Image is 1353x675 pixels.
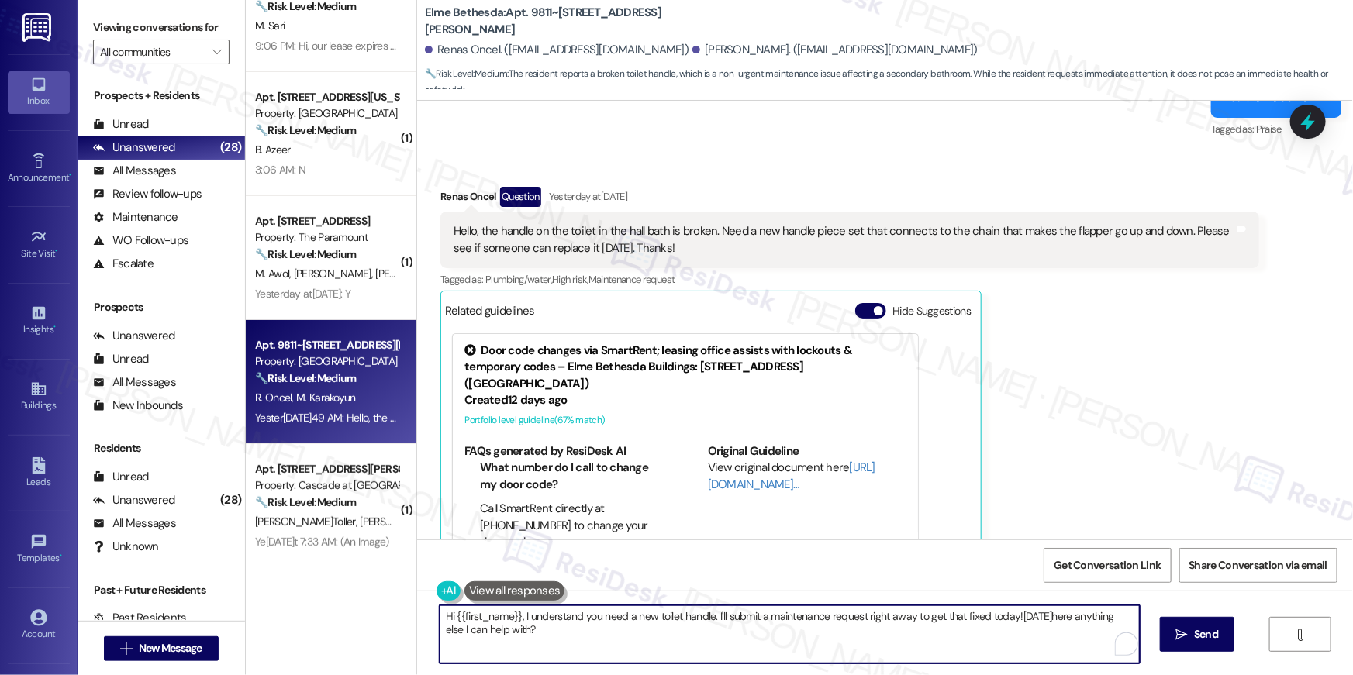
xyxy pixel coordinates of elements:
[708,443,799,459] b: Original Guideline
[545,188,627,205] div: Yesterday at[DATE]
[480,501,664,550] li: Call SmartRent directly at [PHONE_NUMBER] to change your door code.
[454,223,1234,257] div: Hello, the handle on the toilet in the hall bath is broken. Need a new handle piece set that conn...
[255,371,356,385] strong: 🔧 Risk Level: Medium
[78,299,245,315] div: Prospects
[216,136,245,160] div: (28)
[294,267,376,281] span: [PERSON_NAME]
[22,13,54,42] img: ResiDesk Logo
[93,539,159,555] div: Unknown
[1189,557,1327,573] span: Share Conversation via email
[120,642,132,655] i: 
[93,232,188,249] div: WO Follow-ups
[440,605,1140,663] textarea: To enrich screen reader interactions, please activate Accessibility in Grammarly extension settings
[1160,617,1235,652] button: Send
[255,267,294,281] span: M. Awol
[892,303,971,319] label: Hide Suggestions
[60,550,62,561] span: •
[255,229,399,246] div: Property: The Paramount
[212,46,221,58] i: 
[1176,629,1188,641] i: 
[255,143,290,157] span: B. Azeer
[93,116,149,133] div: Unread
[255,391,296,405] span: R. Oncel
[93,374,176,391] div: All Messages
[485,273,552,286] span: Plumbing/water ,
[500,187,541,206] div: Question
[78,88,245,104] div: Prospects + Residents
[1211,118,1341,140] div: Tagged as:
[53,322,56,332] span: •
[69,170,71,181] span: •
[588,273,675,286] span: Maintenance request
[78,582,245,598] div: Past + Future Residents
[425,66,1353,99] span: : The resident reports a broken toilet handle, which is a non-urgent maintenance issue affecting ...
[255,105,399,122] div: Property: [GEOGRAPHIC_DATA]
[1054,557,1161,573] span: Get Conversation Link
[93,328,175,344] div: Unanswered
[100,40,205,64] input: All communities
[552,273,588,286] span: High risk ,
[78,440,245,456] div: Residents
[8,376,70,418] a: Buildings
[255,89,399,105] div: Apt. [STREET_ADDRESS][US_STATE]
[216,488,245,512] div: (28)
[440,268,1259,291] div: Tagged as:
[8,529,70,570] a: Templates •
[1295,629,1306,641] i: 
[104,636,219,661] button: New Message
[255,461,399,477] div: Apt. [STREET_ADDRESS][PERSON_NAME]
[296,391,356,405] span: M. Karakoyun
[8,224,70,266] a: Site Visit •
[255,337,399,353] div: Apt. 9811~[STREET_ADDRESS][PERSON_NAME]
[255,411,1267,425] div: Yester[DATE]49 AM: Hello, the handle on the toilet in the hall bath is broken. Need a new handle ...
[255,495,356,509] strong: 🔧 Risk Level: Medium
[93,515,176,532] div: All Messages
[464,343,906,392] div: Door code changes via SmartRent; leasing office assists with lockouts & temporary codes – Elme Be...
[139,640,202,656] span: New Message
[8,453,70,494] a: Leads
[375,267,457,281] span: [PERSON_NAME]
[708,460,875,491] a: [URL][DOMAIN_NAME]…
[1256,122,1282,136] span: Praise
[93,398,183,414] div: New Inbounds
[708,460,907,493] div: View original document here
[93,15,230,40] label: Viewing conversations for
[464,443,626,459] b: FAQs generated by ResiDesk AI
[93,209,178,226] div: Maintenance
[56,246,58,257] span: •
[93,139,175,156] div: Unanswered
[440,187,1259,212] div: Renas Oncel
[692,42,978,58] div: [PERSON_NAME]. ([EMAIL_ADDRESS][DOMAIN_NAME])
[255,535,389,549] div: Ye[DATE]t 7:33 AM: (An Image)
[93,469,149,485] div: Unread
[1179,548,1337,583] button: Share Conversation via email
[1194,626,1218,642] span: Send
[464,392,906,408] div: Created 12 days ago
[425,5,735,38] b: Elme Bethesda: Apt. 9811~[STREET_ADDRESS][PERSON_NAME]
[425,42,689,58] div: Renas Oncel. ([EMAIL_ADDRESS][DOMAIN_NAME])
[445,303,535,325] div: Related guidelines
[255,515,360,529] span: [PERSON_NAME]Toller
[255,163,305,177] div: 3:06 AM: N
[93,256,154,272] div: Escalate
[1044,548,1171,583] button: Get Conversation Link
[360,515,454,529] span: [PERSON_NAME]erly
[93,163,176,179] div: All Messages
[255,247,356,261] strong: 🔧 Risk Level: Medium
[255,477,399,494] div: Property: Cascade at [GEOGRAPHIC_DATA]
[480,460,664,493] li: What number do I call to change my door code?
[93,610,187,626] div: Past Residents
[8,300,70,342] a: Insights •
[255,353,399,370] div: Property: [GEOGRAPHIC_DATA]
[93,351,149,367] div: Unread
[93,186,202,202] div: Review follow-ups
[464,412,906,429] div: Portfolio level guideline ( 67 % match)
[93,492,175,508] div: Unanswered
[255,213,399,229] div: Apt. [STREET_ADDRESS]
[255,19,285,33] span: M. Sari
[255,287,350,301] div: Yesterday at[DATE]: Y
[8,71,70,113] a: Inbox
[255,123,356,137] strong: 🔧 Risk Level: Medium
[8,604,70,646] a: Account
[425,67,507,80] strong: 🔧 Risk Level: Medium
